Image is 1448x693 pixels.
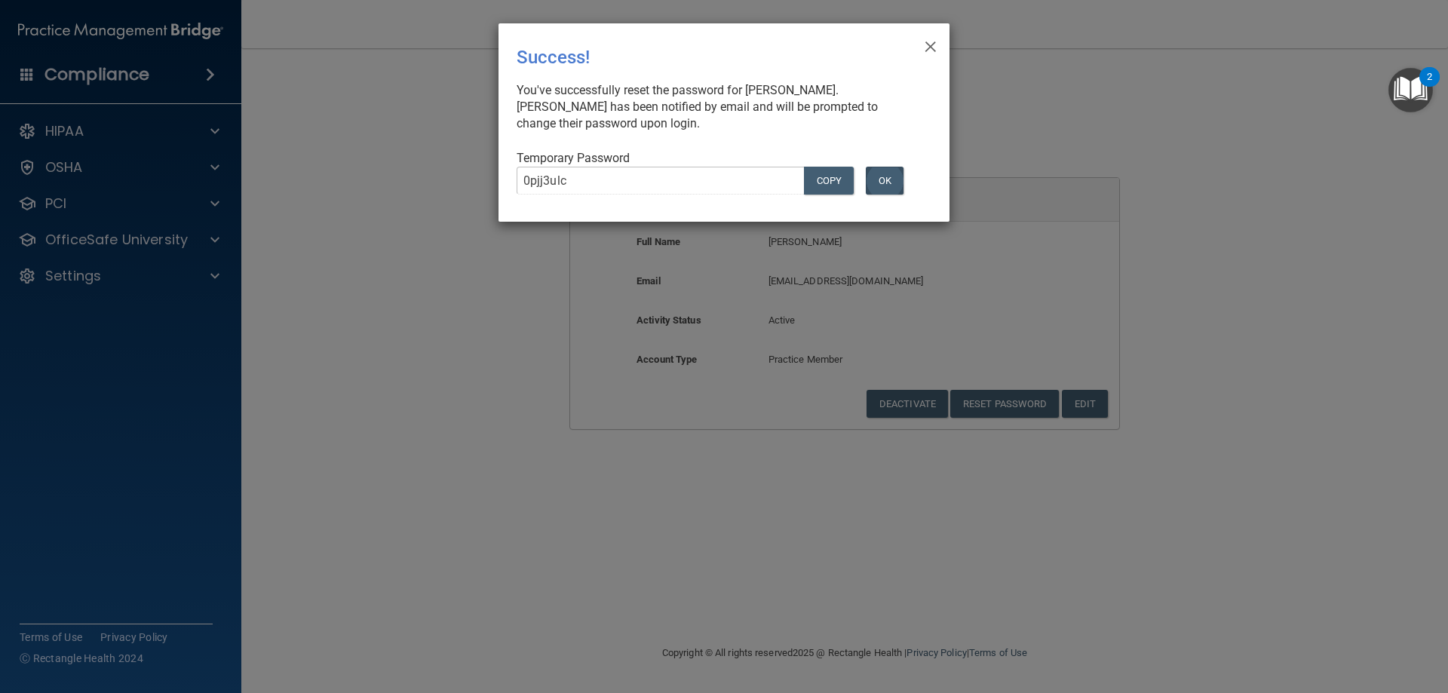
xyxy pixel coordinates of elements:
[1388,68,1433,112] button: Open Resource Center, 2 new notifications
[866,167,903,195] button: OK
[517,151,630,165] span: Temporary Password
[517,82,919,132] div: You've successfully reset the password for [PERSON_NAME]. [PERSON_NAME] has been notified by emai...
[1427,77,1432,97] div: 2
[804,167,854,195] button: COPY
[924,29,937,60] span: ×
[517,35,870,79] div: Success!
